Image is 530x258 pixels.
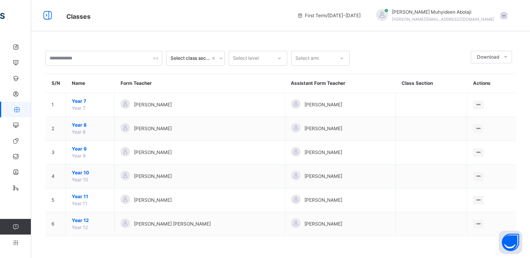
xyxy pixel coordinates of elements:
[134,220,211,228] span: [PERSON_NAME] [PERSON_NAME]
[304,149,342,156] span: [PERSON_NAME]
[285,74,395,93] th: Assistant Form Teacher
[46,212,66,236] td: 6
[72,98,108,105] span: Year 7
[72,217,108,224] span: Year 12
[46,188,66,212] td: 5
[66,13,91,20] span: Classes
[72,169,108,176] span: Year 10
[46,74,66,93] th: S/N
[46,93,66,117] td: 1
[467,74,516,93] th: Actions
[72,201,87,206] span: Year 11
[72,177,88,183] span: Year 10
[477,54,499,61] span: Download
[392,17,494,21] span: [PERSON_NAME][EMAIL_ADDRESS][DOMAIN_NAME]
[499,231,522,254] button: Open asap
[304,173,342,180] span: [PERSON_NAME]
[134,125,172,132] span: [PERSON_NAME]
[115,74,285,93] th: Form Teacher
[134,197,172,204] span: [PERSON_NAME]
[72,153,85,159] span: Year 9
[46,141,66,165] td: 3
[66,74,115,93] th: Name
[134,149,172,156] span: [PERSON_NAME]
[233,51,259,66] div: Select level
[72,145,108,152] span: Year 9
[304,125,342,132] span: [PERSON_NAME]
[295,51,319,66] div: Select arm
[134,173,172,180] span: [PERSON_NAME]
[72,129,85,135] span: Year 8
[72,105,85,111] span: Year 7
[396,74,467,93] th: Class Section
[134,101,172,108] span: [PERSON_NAME]
[72,224,88,230] span: Year 12
[297,12,361,19] span: session/term information
[72,193,108,200] span: Year 11
[304,197,342,204] span: [PERSON_NAME]
[368,9,511,23] div: YusufMuhyideen Abolaji
[46,165,66,188] td: 4
[72,122,108,129] span: Year 8
[304,101,342,108] span: [PERSON_NAME]
[171,55,210,62] div: Select class section
[46,117,66,141] td: 2
[392,9,494,16] span: [PERSON_NAME] Muhyideen Abolaji
[304,220,342,228] span: [PERSON_NAME]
